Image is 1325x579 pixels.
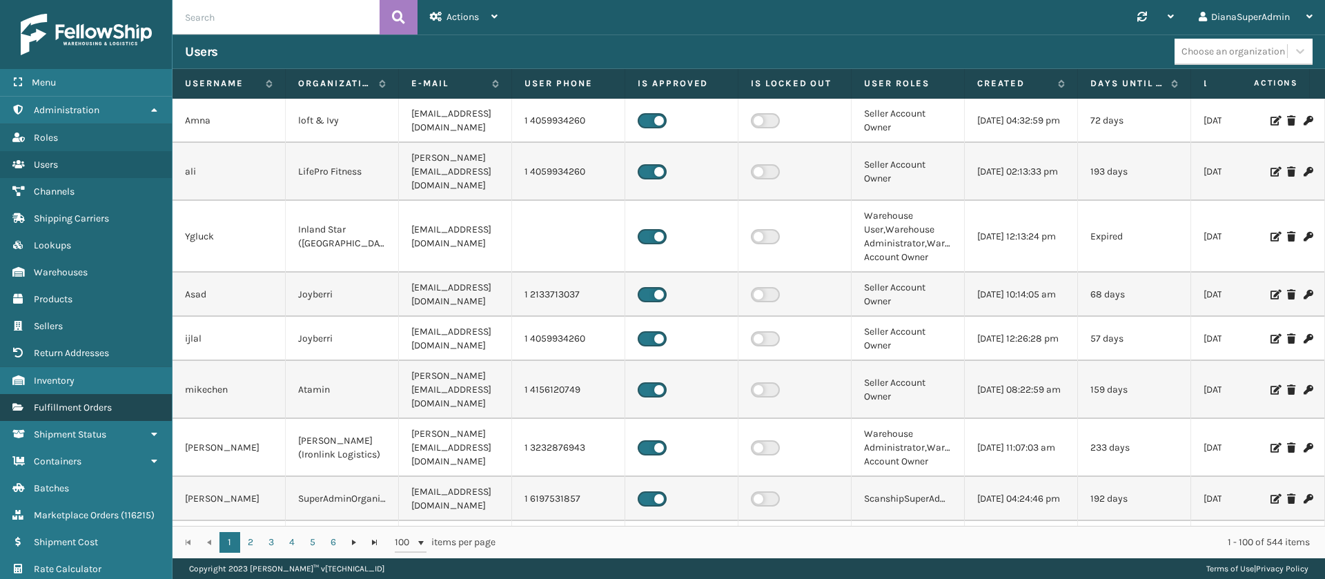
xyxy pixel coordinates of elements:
td: [DATE] 12:21:44 pm [1191,521,1304,565]
td: Expired [1078,521,1191,565]
td: [PERSON_NAME][EMAIL_ADDRESS][DOMAIN_NAME] [399,419,512,477]
td: smiller [173,521,286,565]
td: [EMAIL_ADDRESS][DOMAIN_NAME] [399,99,512,143]
td: [EMAIL_ADDRESS][DOMAIN_NAME] [399,201,512,273]
i: Delete [1287,443,1295,453]
i: Edit [1270,443,1279,453]
td: [PERSON_NAME][EMAIL_ADDRESS][DOMAIN_NAME] [399,143,512,201]
td: Atamin [286,361,399,419]
span: Menu [32,77,56,88]
span: Containers [34,455,81,467]
label: Last Seen [1204,77,1277,90]
td: loft & Ivy [286,99,399,143]
div: 1 - 100 of 544 items [515,536,1310,549]
div: Choose an organization [1181,44,1285,59]
td: [DATE] 10:14:05 am [965,273,1078,317]
i: Change Password [1304,334,1312,344]
i: Delete [1287,167,1295,177]
i: Delete [1287,116,1295,126]
label: Is Locked Out [751,77,838,90]
td: 1 4059934260 [512,99,625,143]
td: Amna [173,99,286,143]
label: Organization [298,77,372,90]
td: Seller Account Owner [852,361,965,419]
td: LifePro Fitness [286,143,399,201]
td: 1 7325519129 [512,521,625,565]
td: [DATE] 01:14:17 pm [1191,477,1304,521]
i: Edit [1270,116,1279,126]
span: Shipment Cost [34,536,98,548]
label: Created [977,77,1051,90]
span: Actions [446,11,479,23]
span: ( 116215 ) [121,509,155,521]
i: Change Password [1304,232,1312,242]
i: Change Password [1304,494,1312,504]
td: Warehouse User,Warehouse Administrator,Warehouse Account Owner [852,201,965,273]
td: [DATE] 04:32:59 pm [965,99,1078,143]
span: Batches [34,482,69,494]
td: mikechen [173,361,286,419]
td: [DATE] 08:35:13 am [1191,99,1304,143]
span: Return Addresses [34,347,109,359]
td: [DATE] 12:51:04 pm [965,521,1078,565]
td: 1 6197531857 [512,477,625,521]
td: 1 4156120749 [512,361,625,419]
td: [DATE] 07:12:54 pm [1191,201,1304,273]
td: [DATE] 01:04:24 pm [1191,143,1304,201]
span: Warehouses [34,266,88,278]
td: [EMAIL_ADDRESS][DOMAIN_NAME] [399,317,512,361]
td: Warehouse Administrator,Warehouse Account Owner [852,419,965,477]
td: 193 days [1078,143,1191,201]
a: 1 [219,532,240,553]
span: Fulfillment Orders [34,402,112,413]
i: Delete [1287,290,1295,300]
span: Actions [1210,72,1306,95]
td: 57 days [1078,317,1191,361]
i: Delete [1287,385,1295,395]
td: Expired [1078,201,1191,273]
i: Edit [1270,167,1279,177]
a: 5 [302,532,323,553]
td: Joyberri [286,317,399,361]
td: Seller Account Owner [852,273,965,317]
i: Edit [1270,494,1279,504]
td: ijlal [173,317,286,361]
span: items per page [395,532,495,553]
a: 6 [323,532,344,553]
td: Ygluck [173,201,286,273]
h3: Users [185,43,218,60]
td: 72 days [1078,99,1191,143]
span: Marketplace Orders [34,509,119,521]
td: [PERSON_NAME][EMAIL_ADDRESS][DOMAIN_NAME] [399,361,512,419]
i: Change Password [1304,167,1312,177]
td: [EMAIL_ADDRESS][DOMAIN_NAME] [399,477,512,521]
td: [PERSON_NAME] Brands [286,521,399,565]
i: Delete [1287,334,1295,344]
td: Seller Account Owner [852,143,965,201]
i: Edit [1270,232,1279,242]
label: E-mail [411,77,485,90]
label: Days until password expires [1090,77,1164,90]
a: Go to the last page [364,532,385,553]
a: 2 [240,532,261,553]
span: Sellers [34,320,63,332]
label: User phone [524,77,612,90]
span: Shipment Status [34,429,106,440]
td: Inland Star ([GEOGRAPHIC_DATA]) [286,201,399,273]
td: 159 days [1078,361,1191,419]
i: Delete [1287,232,1295,242]
td: Seller Account Owner [852,99,965,143]
td: Seller Account Owner [852,317,965,361]
label: User Roles [864,77,952,90]
i: Change Password [1304,290,1312,300]
span: Inventory [34,375,75,386]
label: Username [185,77,259,90]
a: 4 [282,532,302,553]
td: [DATE] 11:07:03 am [965,419,1078,477]
span: Administration [34,104,99,116]
span: Products [34,293,72,305]
td: 1 4059934260 [512,317,625,361]
span: 100 [395,536,415,549]
a: Privacy Policy [1256,564,1308,573]
i: Delete [1287,494,1295,504]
